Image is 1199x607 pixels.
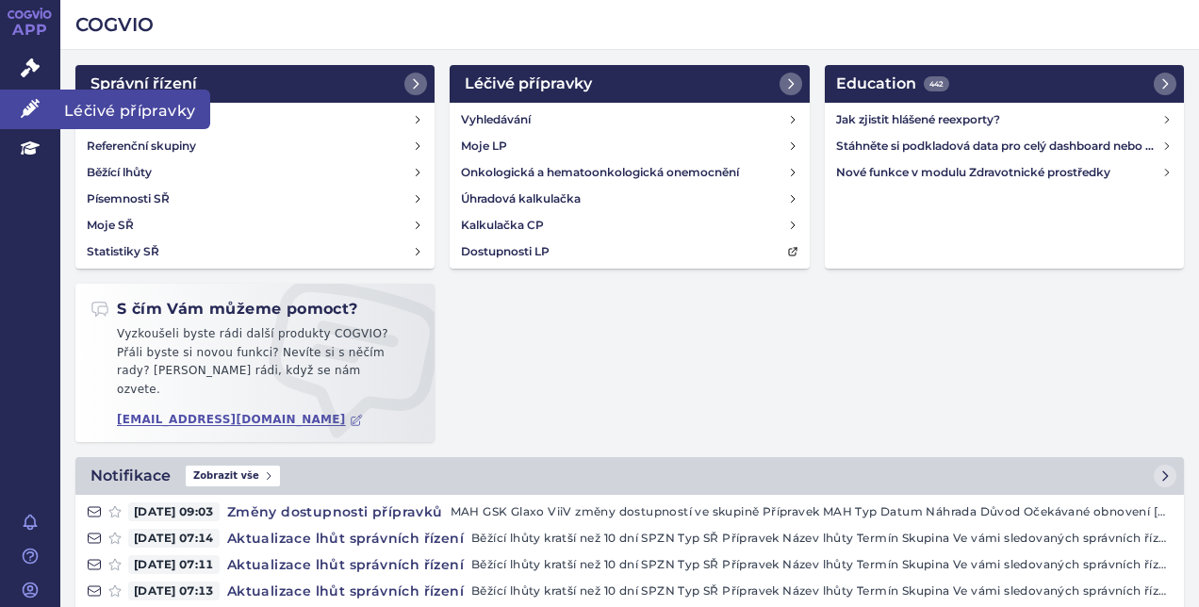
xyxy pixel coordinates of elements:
[90,465,171,487] h2: Notifikace
[128,582,220,600] span: [DATE] 07:13
[450,65,809,103] a: Léčivé přípravky
[87,163,152,182] h4: Běžící lhůty
[79,107,431,133] a: Vyhledávání
[453,107,805,133] a: Vyhledávání
[461,189,581,208] h4: Úhradová kalkulačka
[829,107,1180,133] a: Jak zjistit hlášené reexporty?
[453,133,805,159] a: Moje LP
[453,212,805,238] a: Kalkulačka CP
[924,76,949,91] span: 442
[471,582,1173,600] p: Běžící lhůty kratší než 10 dní SPZN Typ SŘ Přípravek Název lhůty Termín Skupina Ve vámi sledovaný...
[451,502,1173,521] p: MAH GSK Glaxo ViiV změny dostupností ve skupině Přípravek MAH Typ Datum Náhrada Důvod Očekávané o...
[128,555,220,574] span: [DATE] 07:11
[453,238,805,265] a: Dostupnosti LP
[836,137,1162,156] h4: Stáhněte si podkladová data pro celý dashboard nebo obrázek grafu v COGVIO App modulu Analytics
[87,189,170,208] h4: Písemnosti SŘ
[87,216,134,235] h4: Moje SŘ
[79,186,431,212] a: Písemnosti SŘ
[825,65,1184,103] a: Education442
[461,216,544,235] h4: Kalkulačka CP
[90,325,419,406] p: Vyzkoušeli byste rádi další produkty COGVIO? Přáli byste si novou funkci? Nevíte si s něčím rady?...
[90,73,197,95] h2: Správní řízení
[220,529,471,548] h4: Aktualizace lhůt správních řízení
[453,159,805,186] a: Onkologická a hematoonkologická onemocnění
[471,555,1173,574] p: Běžící lhůty kratší než 10 dní SPZN Typ SŘ Přípravek Název lhůty Termín Skupina Ve vámi sledovaný...
[79,133,431,159] a: Referenční skupiny
[117,413,363,427] a: [EMAIL_ADDRESS][DOMAIN_NAME]
[75,65,435,103] a: Správní řízení
[75,457,1184,495] a: NotifikaceZobrazit vše
[186,466,280,486] span: Zobrazit vše
[471,529,1173,548] p: Běžící lhůty kratší než 10 dní SPZN Typ SŘ Přípravek Název lhůty Termín Skupina Ve vámi sledovaný...
[128,502,220,521] span: [DATE] 09:03
[836,163,1162,182] h4: Nové funkce v modulu Zdravotnické prostředky
[75,11,1184,38] h2: COGVIO
[461,242,550,261] h4: Dostupnosti LP
[465,73,592,95] h2: Léčivé přípravky
[220,582,471,600] h4: Aktualizace lhůt správních řízení
[836,73,949,95] h2: Education
[461,137,507,156] h4: Moje LP
[87,242,159,261] h4: Statistiky SŘ
[79,212,431,238] a: Moje SŘ
[461,110,531,129] h4: Vyhledávání
[461,163,739,182] h4: Onkologická a hematoonkologická onemocnění
[60,90,210,129] span: Léčivé přípravky
[829,159,1180,186] a: Nové funkce v modulu Zdravotnické prostředky
[87,137,196,156] h4: Referenční skupiny
[79,159,431,186] a: Běžící lhůty
[79,238,431,265] a: Statistiky SŘ
[90,299,358,320] h2: S čím Vám můžeme pomoct?
[220,502,451,521] h4: Změny dostupnosti přípravků
[453,186,805,212] a: Úhradová kalkulačka
[220,555,471,574] h4: Aktualizace lhůt správních řízení
[836,110,1162,129] h4: Jak zjistit hlášené reexporty?
[829,133,1180,159] a: Stáhněte si podkladová data pro celý dashboard nebo obrázek grafu v COGVIO App modulu Analytics
[128,529,220,548] span: [DATE] 07:14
